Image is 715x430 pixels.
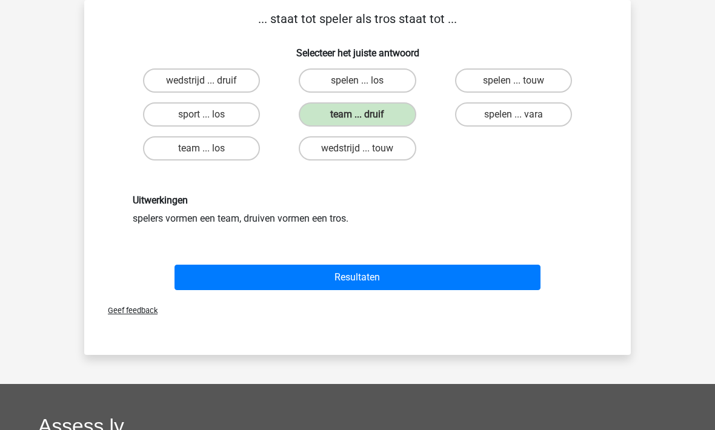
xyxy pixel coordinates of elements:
label: sport ... los [143,102,260,127]
div: spelers vormen een team, druiven vormen een tros. [124,194,591,225]
label: wedstrijd ... touw [299,136,416,160]
label: spelen ... touw [455,68,572,93]
h6: Selecteer het juiste antwoord [104,38,611,59]
label: wedstrijd ... druif [143,68,260,93]
label: spelen ... vara [455,102,572,127]
label: team ... druif [299,102,416,127]
label: team ... los [143,136,260,160]
p: ... staat tot speler als tros staat tot ... [104,10,611,28]
span: Geef feedback [98,306,158,315]
label: spelen ... los [299,68,416,93]
h6: Uitwerkingen [133,194,582,206]
button: Resultaten [175,265,541,290]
